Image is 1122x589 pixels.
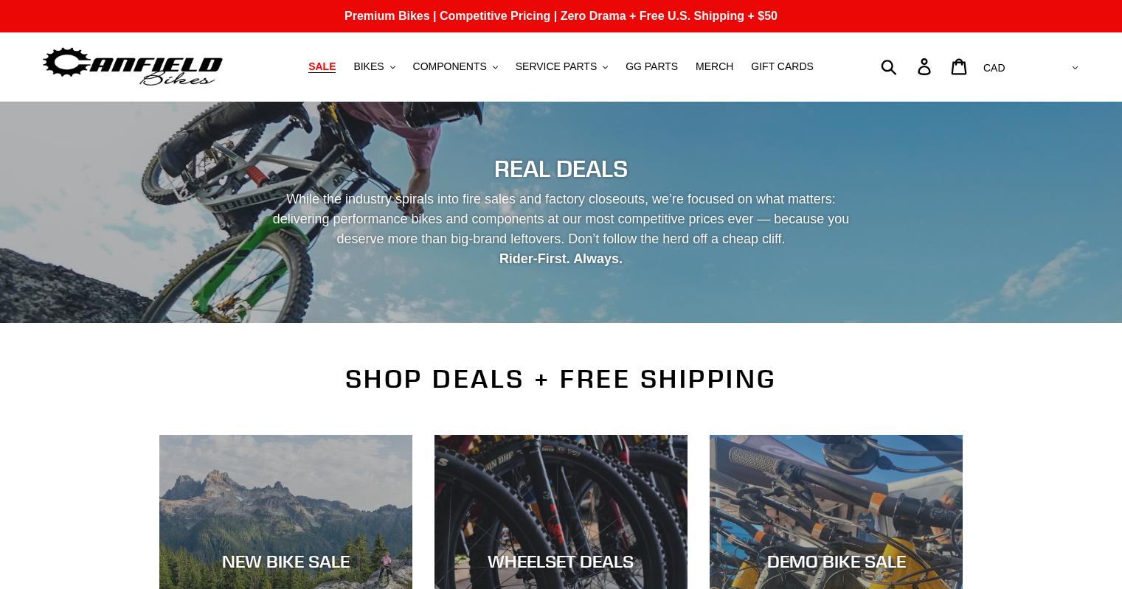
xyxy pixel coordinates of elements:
[499,251,623,266] strong: Rider-First. Always.
[159,155,963,183] h2: REAL DEALS
[744,57,821,77] a: GIFT CARDS
[308,60,336,73] span: SALE
[159,551,412,572] div: NEW BIKE SALE
[406,57,505,77] button: COMPONENTS
[626,60,678,73] span: GG PARTS
[618,57,685,77] a: GG PARTS
[301,57,343,77] a: SALE
[41,43,225,90] img: Canfield Bikes
[751,60,814,73] span: GIFT CARDS
[159,363,963,394] h2: SHOP DEALS + FREE SHIPPING
[260,189,863,269] p: While the industry spirals into fire sales and factory closeouts, we’re focused on what matters: ...
[353,60,384,73] span: BIKES
[508,57,615,77] button: SERVICE PARTS
[346,57,402,77] button: BIKES
[889,50,927,83] input: Search
[413,60,487,73] span: COMPONENTS
[688,57,741,77] a: MERCH
[434,551,688,572] div: WHEELSET DEALS
[710,551,963,572] div: DEMO BIKE SALE
[696,60,733,73] span: MERCH
[516,60,597,73] span: SERVICE PARTS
